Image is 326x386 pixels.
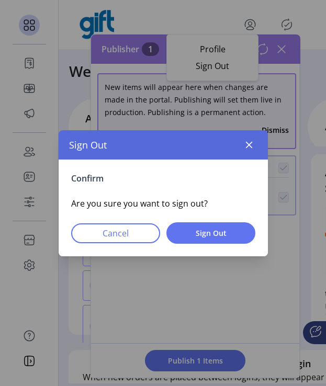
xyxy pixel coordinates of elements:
[69,138,107,152] span: Sign Out
[71,197,255,210] p: Are you sure you want to sign out?
[85,226,147,239] span: Cancel
[180,228,242,239] span: Sign Out
[71,172,255,185] p: Confirm
[166,222,255,244] button: Sign Out
[71,223,160,243] button: Cancel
